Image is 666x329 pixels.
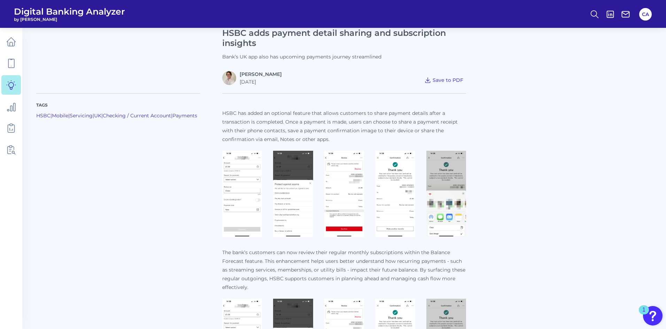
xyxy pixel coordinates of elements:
[103,112,171,119] a: Checking / Current Account
[273,151,313,237] img: Image 2.PNG
[639,8,652,21] button: CA
[70,112,93,119] a: Servicing
[51,112,52,119] span: |
[68,112,70,119] span: |
[36,102,200,108] p: Tags
[222,71,236,85] img: MIchael McCaw
[36,112,51,119] a: HSBC
[171,112,172,119] span: |
[240,79,282,85] div: [DATE]
[101,112,103,119] span: |
[433,77,463,83] span: Save to PDF
[426,151,466,237] img: Image 5.PNG
[643,306,663,326] button: Open Resource Center, 1 new notification
[14,6,125,17] span: Digital Banking Analyzer
[14,17,125,22] span: by [PERSON_NAME]
[93,112,94,119] span: |
[642,310,645,319] div: 1
[52,112,68,119] a: Mobile
[222,28,466,48] h1: HSBC adds payment detail sharing and subscription insights
[222,248,466,292] p: The bank’s customers can now review their regular monthly subscriptions within the Balance Foreca...
[222,109,466,144] p: HSBC has added an optional feature that allows customers to share payment details after a transac...
[324,151,364,237] img: Image 3.PNG
[222,54,466,60] p: Bank’s UK app also has upcoming payments journey streamlined
[240,71,282,77] a: [PERSON_NAME]
[94,112,101,119] a: UK
[222,151,262,237] img: Image 1.PNG
[375,151,415,237] img: Image 4.PNG
[421,75,466,85] button: Save to PDF
[172,112,197,119] a: Payments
